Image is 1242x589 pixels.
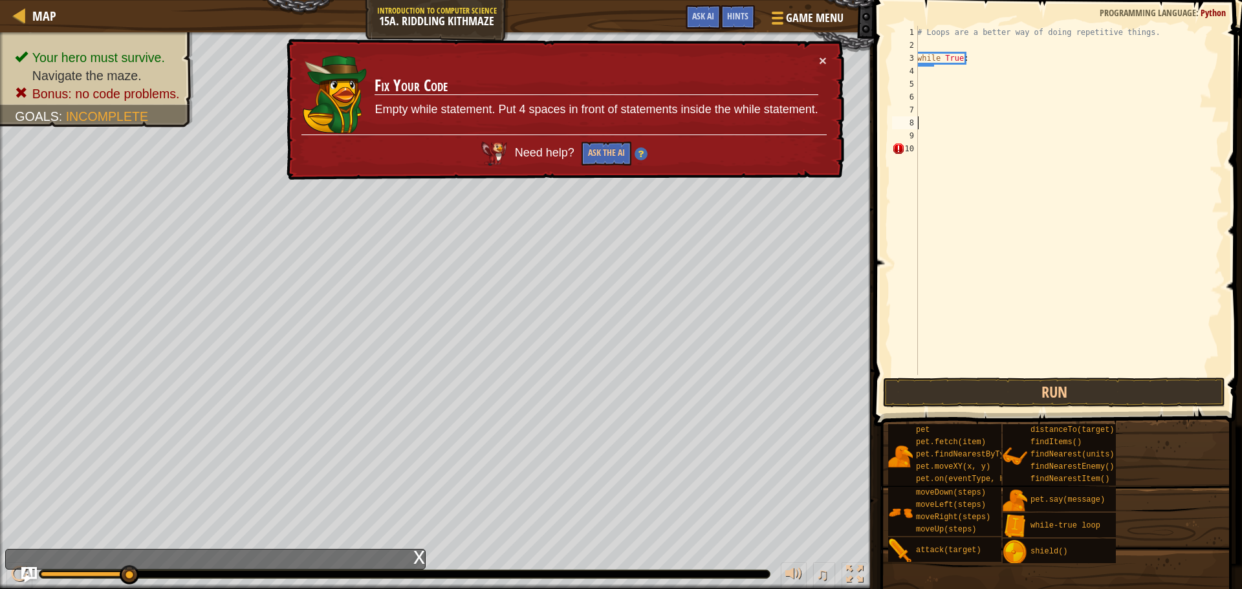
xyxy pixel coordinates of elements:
div: 9 [892,129,918,142]
div: 8 [892,116,918,129]
img: duck_naria.png [302,54,367,134]
button: Adjust volume [781,562,807,589]
span: Ask AI [692,10,714,22]
button: Game Menu [761,5,851,36]
div: 10 [892,142,918,155]
span: Hints [727,10,748,22]
div: 7 [892,103,918,116]
span: pet.findNearestByType(type) [916,450,1041,459]
span: pet.say(message) [1030,495,1105,504]
img: AI [481,142,507,165]
button: Ask the AI [582,142,631,166]
span: distanceTo(target) [1030,425,1115,434]
span: Incomplete [66,109,148,123]
div: 2 [892,39,918,52]
span: moveUp(steps) [916,525,977,534]
span: : [1196,6,1201,19]
span: findNearestEnemy() [1030,462,1115,471]
div: 4 [892,65,918,78]
span: pet.on(eventType, handler) [916,475,1037,484]
span: Need help? [515,146,578,159]
span: attack(target) [916,546,981,555]
button: Ask AI [21,567,37,583]
span: findItems() [1030,438,1082,447]
span: shield() [1030,547,1068,556]
span: Bonus: no code problems. [32,87,180,101]
img: Hint [635,147,648,160]
li: Bonus: no code problems. [15,85,180,103]
span: ♫ [816,564,829,584]
span: pet.moveXY(x, y) [916,462,990,471]
span: findNearestItem() [1030,475,1109,484]
img: portrait.png [1003,540,1027,564]
li: Navigate the maze. [15,67,180,85]
img: portrait.png [1003,514,1027,539]
span: findNearest(units) [1030,450,1115,459]
span: while-true loop [1030,521,1100,530]
span: pet [916,425,930,434]
span: moveRight(steps) [916,513,990,522]
button: ♫ [813,562,835,589]
span: Your hero must survive. [32,50,165,65]
img: portrait.png [888,539,913,563]
button: Ask AI [686,5,721,29]
span: Python [1201,6,1226,19]
span: pet.fetch(item) [916,438,986,447]
img: portrait.png [888,444,913,469]
button: Toggle fullscreen [842,562,867,589]
button: Ctrl + P: Play [6,562,32,589]
img: portrait.png [888,500,913,525]
span: moveDown(steps) [916,488,986,497]
p: Empty while statement. Put 4 spaces in front of statements inside the while statement. [375,102,818,118]
div: 5 [892,78,918,91]
span: Goals [15,109,59,123]
span: moveLeft(steps) [916,500,986,509]
div: 1 [892,26,918,39]
span: Game Menu [786,10,844,27]
span: : [59,109,66,123]
img: portrait.png [1003,488,1027,513]
h3: Fix Your Code [375,77,818,95]
div: 6 [892,91,918,103]
div: 3 [892,52,918,65]
span: Programming language [1100,6,1196,19]
li: Your hero must survive. [15,48,180,67]
button: Run [883,378,1225,407]
img: portrait.png [1003,444,1027,469]
span: Map [32,7,56,25]
button: × [819,54,827,67]
span: Navigate the maze. [32,69,142,83]
a: Map [26,7,56,25]
div: x [413,550,425,562]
